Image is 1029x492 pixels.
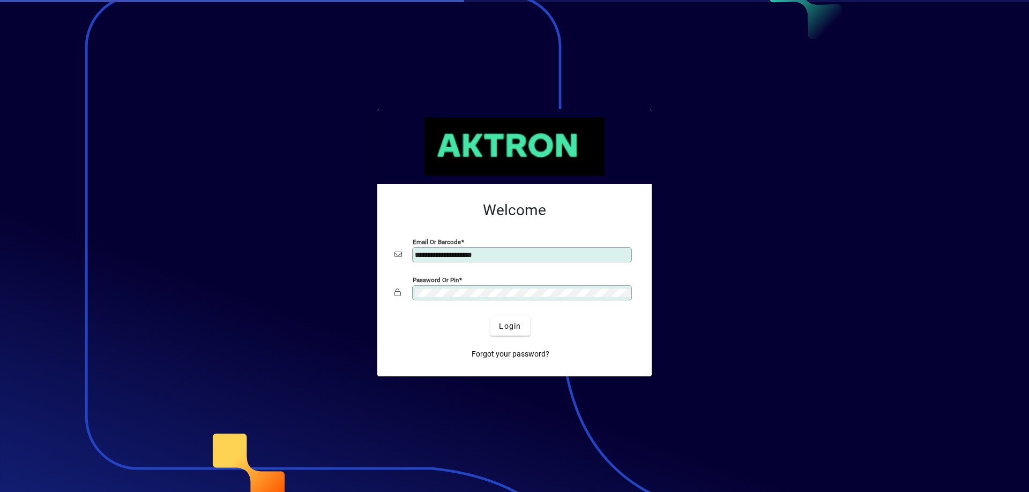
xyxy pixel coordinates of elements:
h2: Welcome [394,201,635,219]
mat-label: Email or Barcode [413,238,461,246]
button: Login [490,316,530,336]
span: Login [499,321,521,332]
mat-label: Password or Pin [413,276,459,284]
span: Forgot your password? [472,349,549,360]
a: Forgot your password? [467,344,554,364]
